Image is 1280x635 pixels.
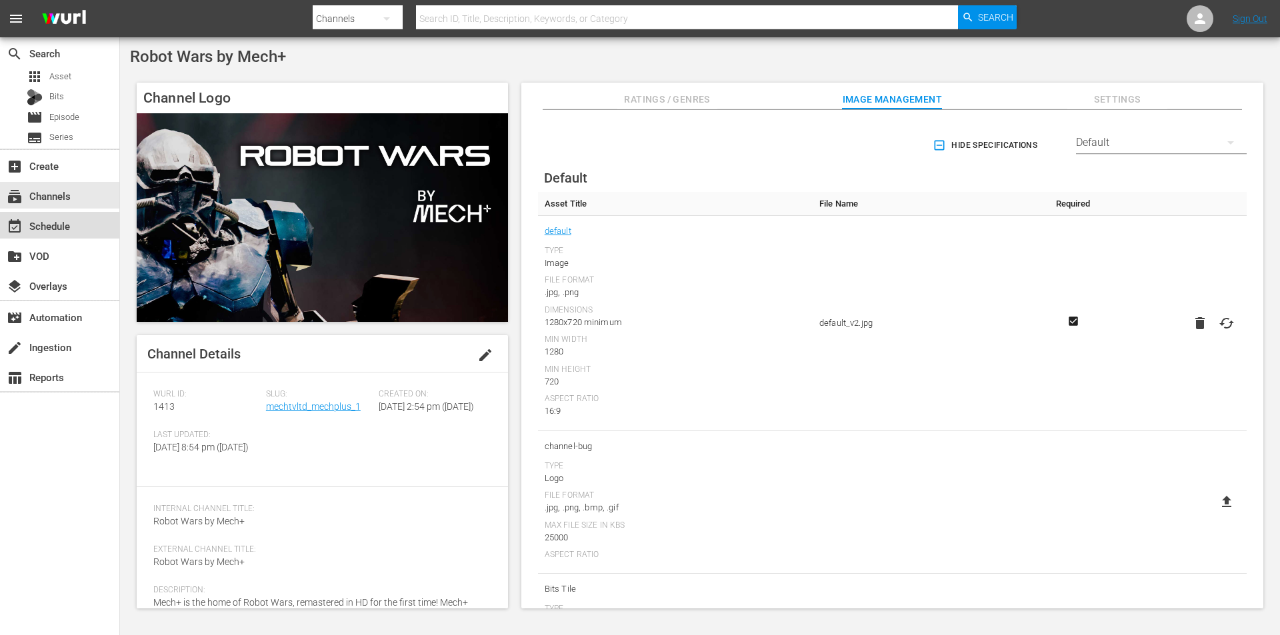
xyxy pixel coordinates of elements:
th: File Name [813,192,1044,216]
button: Hide Specifications [930,127,1043,164]
svg: Required [1065,315,1081,327]
div: Min Width [545,334,806,345]
span: Ratings / Genres [617,91,717,108]
th: Required [1044,192,1102,216]
div: 16:9 [545,404,806,418]
span: Slug: [266,389,372,400]
a: Sign Out [1233,13,1267,24]
div: 720 [545,375,806,388]
span: Internal Channel Title: [153,504,485,514]
span: Automation [7,310,23,326]
span: Bits [49,90,64,103]
span: Channels [7,189,23,205]
th: Asset Title [538,192,813,216]
span: menu [8,11,24,27]
span: [DATE] 2:54 pm ([DATE]) [379,401,474,412]
div: Default [1076,124,1247,161]
span: 1413 [153,401,175,412]
span: Robot Wars by Mech+ [153,556,245,567]
span: Overlays [7,279,23,295]
div: Type [545,246,806,257]
div: 1280x720 minimum [545,316,806,329]
div: .jpg, .png, .bmp, .gif [545,501,806,514]
span: Episode [49,111,79,124]
span: Description: [153,585,485,596]
span: Search [978,5,1013,29]
div: Max File Size In Kbs [545,520,806,531]
div: File Format [545,490,806,501]
button: edit [469,339,501,371]
span: Schedule [7,219,23,235]
div: Bits [27,89,43,105]
div: Min Height [545,364,806,375]
a: default [545,223,571,240]
span: Ingestion [7,340,23,356]
div: Aspect Ratio [545,394,806,404]
div: Type [545,604,806,614]
span: Series [49,131,73,144]
span: Robot Wars by Mech+ [153,516,245,526]
img: Robot Wars by Mech+ [137,113,508,322]
div: Image [545,257,806,270]
span: Image Management [842,91,942,108]
span: [DATE] 8:54 pm ([DATE]) [153,442,249,452]
span: Asset [49,70,71,83]
td: default_v2.jpg [813,216,1044,431]
div: File Format [545,275,806,286]
h4: Channel Logo [137,83,508,113]
span: Reports [7,370,23,386]
span: External Channel Title: [153,544,485,555]
span: Last Updated: [153,430,259,440]
span: Default [544,170,587,186]
div: Type [545,461,806,472]
img: ans4CAIJ8jUAAAAAAAAAAAAAAAAAAAAAAAAgQb4GAAAAAAAAAAAAAAAAAAAAAAAAJMjXAAAAAAAAAAAAAAAAAAAAAAAAgAT5G... [32,3,96,35]
span: Search [7,46,23,62]
a: mechtvltd_mechplus_1 [266,401,361,412]
span: edit [477,347,493,363]
span: Settings [1067,91,1167,108]
span: Episode [27,109,43,125]
span: Create [7,159,23,175]
span: Created On: [379,389,485,400]
span: VOD [7,249,23,265]
div: .jpg, .png [545,286,806,299]
span: Channel Details [147,346,241,362]
span: Hide Specifications [935,139,1037,153]
span: channel-bug [545,438,806,455]
span: Wurl ID: [153,389,259,400]
div: 25000 [545,531,806,544]
span: Asset [27,69,43,85]
button: Search [958,5,1017,29]
span: Bits Tile [545,580,806,598]
div: 1280 [545,345,806,358]
div: Logo [545,472,806,485]
div: Aspect Ratio [545,550,806,560]
div: Dimensions [545,305,806,316]
span: Series [27,130,43,146]
span: Robot Wars by Mech+ [130,47,286,66]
